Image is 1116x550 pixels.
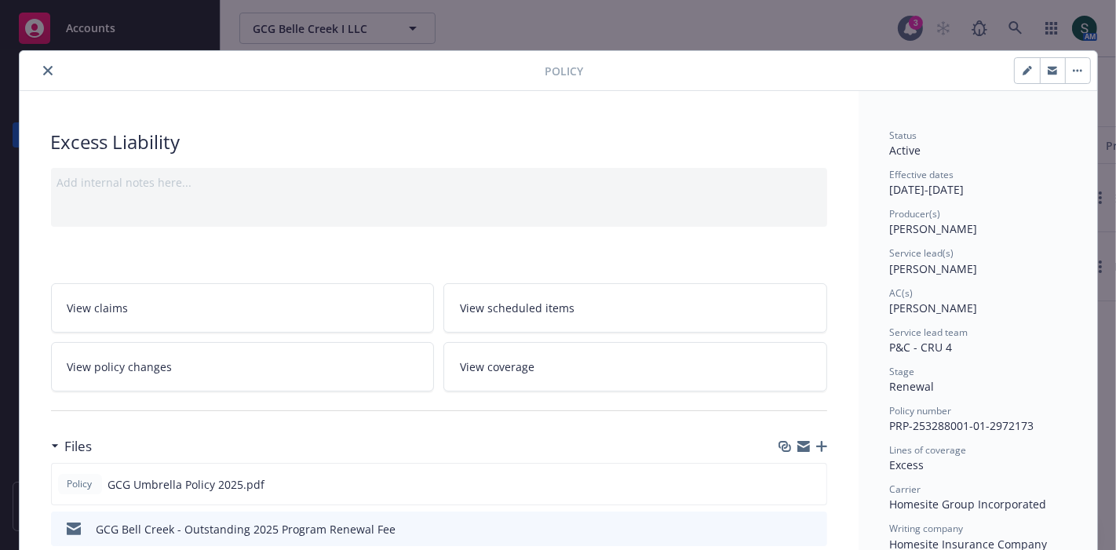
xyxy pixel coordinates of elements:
div: Add internal notes here... [57,174,821,191]
span: Status [890,129,917,142]
span: View claims [67,300,129,316]
span: [PERSON_NAME] [890,300,978,315]
span: Service lead team [890,326,968,339]
span: Service lead(s) [890,246,954,260]
span: GCG Umbrella Policy 2025.pdf [108,476,265,493]
div: [DATE] - [DATE] [890,168,1066,198]
span: Writing company [890,522,964,535]
span: Stage [890,365,915,378]
button: download file [782,521,794,537]
span: Lines of coverage [890,443,967,457]
span: Producer(s) [890,207,941,220]
div: Excess [890,457,1066,473]
span: AC(s) [890,286,914,300]
a: View claims [51,283,435,333]
span: Homesite Group Incorporated [890,497,1047,512]
span: Policy number [890,404,952,417]
span: View scheduled items [460,300,574,316]
h3: Files [65,436,93,457]
span: Policy [64,477,96,491]
span: Effective dates [890,168,954,181]
button: preview file [806,476,820,493]
div: GCG Bell Creek - Outstanding 2025 Program Renewal Fee [97,521,396,537]
button: preview file [807,521,821,537]
span: P&C - CRU 4 [890,340,953,355]
span: PRP-253288001-01-2972173 [890,418,1034,433]
span: [PERSON_NAME] [890,261,978,276]
a: View policy changes [51,342,435,392]
span: [PERSON_NAME] [890,221,978,236]
span: Carrier [890,483,921,496]
button: download file [781,476,793,493]
span: Active [890,143,921,158]
span: Renewal [890,379,935,394]
div: Files [51,436,93,457]
span: View coverage [460,359,534,375]
a: View scheduled items [443,283,827,333]
span: View policy changes [67,359,173,375]
button: close [38,61,57,80]
span: Policy [545,63,584,79]
div: Excess Liability [51,129,827,155]
a: View coverage [443,342,827,392]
